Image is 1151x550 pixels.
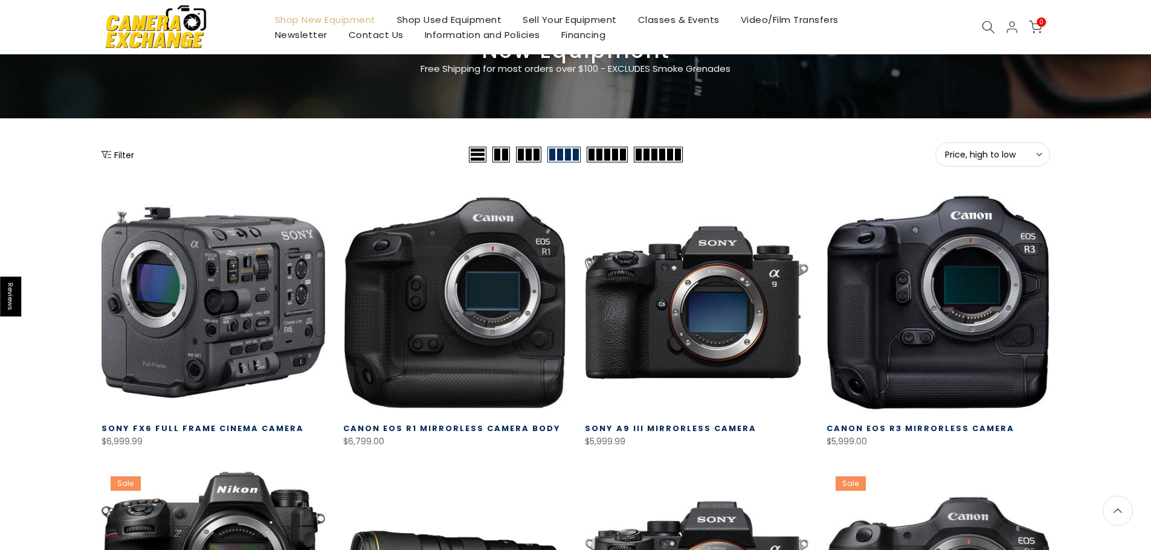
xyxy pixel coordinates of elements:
a: Canon EOS R3 Mirrorless Camera [827,423,1014,434]
a: Shop Used Equipment [386,12,512,27]
div: $5,999.00 [827,434,1050,449]
span: 0 [1037,18,1046,27]
a: Canon EOS R1 Mirrorless Camera Body [343,423,561,434]
a: Sony a9 III Mirrorless Camera [585,423,756,434]
div: $6,799.00 [343,434,567,449]
button: Show filters [102,149,134,161]
a: 0 [1029,21,1042,34]
a: Sell Your Equipment [512,12,628,27]
a: Shop New Equipment [264,12,386,27]
a: Classes & Events [627,12,730,27]
div: $5,999.99 [585,434,808,449]
button: Price, high to low [935,142,1050,167]
a: Contact Us [338,27,414,42]
a: Video/Film Transfers [730,12,849,27]
h3: New Equipment [102,43,1050,59]
p: Free Shipping for most orders over $100 - EXCLUDES Smoke Grenades [349,62,802,76]
a: Information and Policies [414,27,550,42]
a: Newsletter [264,27,338,42]
a: Back to the top [1103,496,1133,526]
span: Price, high to low [945,149,1040,160]
a: Sony FX6 Full Frame Cinema Camera [102,423,304,434]
a: Financing [550,27,616,42]
div: $6,999.99 [102,434,325,449]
